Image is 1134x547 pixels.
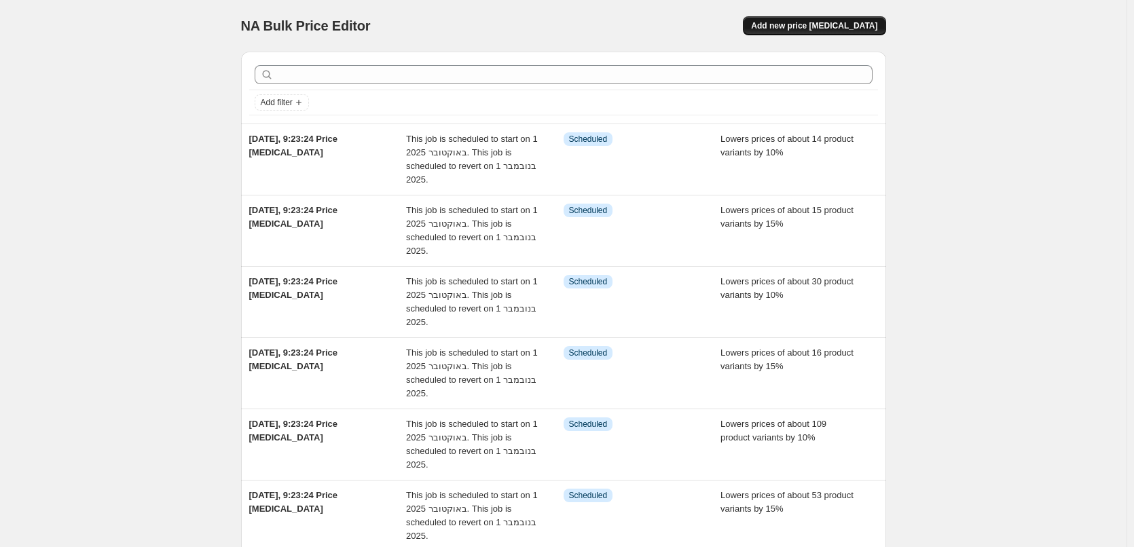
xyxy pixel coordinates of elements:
[261,97,293,108] span: Add filter
[406,276,538,327] span: This job is scheduled to start on 1 באוקטובר 2025. This job is scheduled to revert on 1 בנובמבר 2...
[241,18,371,33] span: NA Bulk Price Editor
[406,134,538,185] span: This job is scheduled to start on 1 באוקטובר 2025. This job is scheduled to revert on 1 בנובמבר 2...
[743,16,885,35] button: Add new price [MEDICAL_DATA]
[720,419,826,442] span: Lowers prices of about 109 product variants by 10%
[720,347,854,371] span: Lowers prices of about 16 product variants by 15%
[720,490,854,514] span: Lowers prices of about 53 product variants by 15%
[249,347,338,371] span: [DATE], 9:23:24 Price [MEDICAL_DATA]
[406,205,538,256] span: This job is scheduled to start on 1 באוקטובר 2025. This job is scheduled to revert on 1 בנובמבר 2...
[569,347,608,358] span: Scheduled
[406,347,538,398] span: This job is scheduled to start on 1 באוקטובר 2025. This job is scheduled to revert on 1 בנובמבר 2...
[751,20,877,31] span: Add new price [MEDICAL_DATA]
[406,490,538,541] span: This job is scheduled to start on 1 באוקטובר 2025. This job is scheduled to revert on 1 בנובמבר 2...
[569,419,608,430] span: Scheduled
[249,419,338,442] span: [DATE], 9:23:24 Price [MEDICAL_DATA]
[720,276,854,300] span: Lowers prices of about 30 product variants by 10%
[249,490,338,514] span: [DATE], 9:23:24 Price [MEDICAL_DATA]
[249,205,338,229] span: [DATE], 9:23:24 Price [MEDICAL_DATA]
[569,205,608,216] span: Scheduled
[569,490,608,501] span: Scheduled
[569,134,608,145] span: Scheduled
[255,94,309,111] button: Add filter
[569,276,608,287] span: Scheduled
[406,419,538,470] span: This job is scheduled to start on 1 באוקטובר 2025. This job is scheduled to revert on 1 בנובמבר 2...
[249,134,338,157] span: [DATE], 9:23:24 Price [MEDICAL_DATA]
[720,205,854,229] span: Lowers prices of about 15 product variants by 15%
[249,276,338,300] span: [DATE], 9:23:24 Price [MEDICAL_DATA]
[720,134,854,157] span: Lowers prices of about 14 product variants by 10%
